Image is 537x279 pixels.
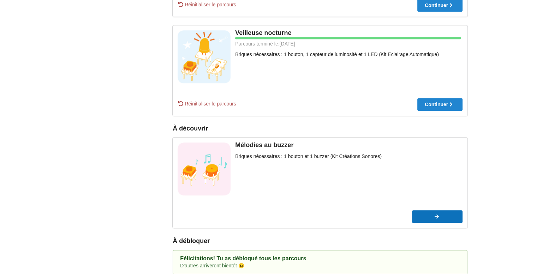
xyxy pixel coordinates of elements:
[417,98,463,111] button: Continuer
[425,102,455,107] div: Continuer
[178,40,461,47] div: Parcours terminé le: [DATE]
[178,51,463,58] div: Briques nécessaires : 1 bouton, 1 capteur de luminosité et 1 LED (Kit Eclairage Automatique)
[178,100,236,107] span: Réinitialiser le parcours
[178,142,231,195] img: vignette+buzzer+note.png
[178,30,231,83] img: veilleuse+led+pcb+ok.jpg
[425,3,455,8] div: Continuer
[178,1,236,8] span: Réinitialiser le parcours
[180,262,460,269] div: D'autres arriveront bientôt 😉
[178,141,463,149] div: Mélodies au buzzer
[178,153,463,160] div: Briques nécessaires : 1 bouton et 1 buzzer (Kit Créations Sonores)
[180,255,460,262] div: Félicitations! Tu as débloqué tous les parcours
[173,237,210,245] div: À débloquer
[173,125,467,133] div: À découvrir
[178,29,463,37] div: Veilleuse nocturne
